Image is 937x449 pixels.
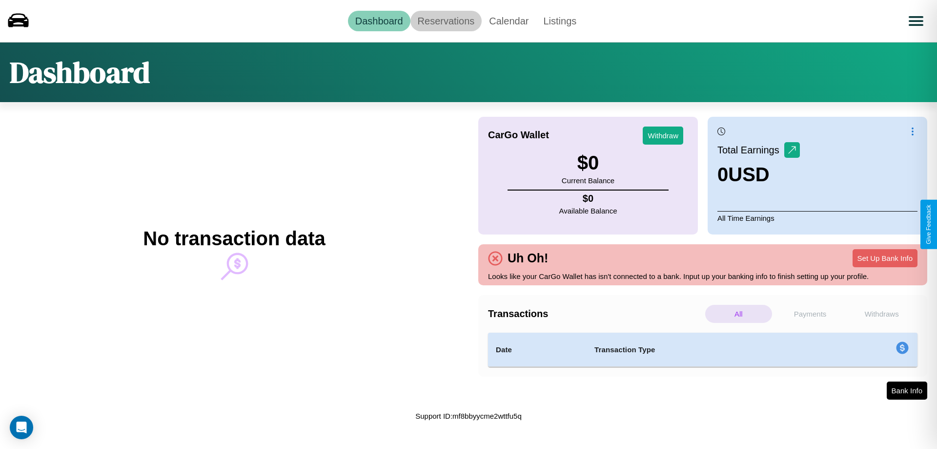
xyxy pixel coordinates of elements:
h4: Uh Oh! [503,251,553,265]
p: Current Balance [562,174,614,187]
p: Total Earnings [717,141,784,159]
h2: No transaction data [143,228,325,250]
h1: Dashboard [10,52,150,92]
div: Open Intercom Messenger [10,416,33,439]
p: Looks like your CarGo Wallet has isn't connected to a bank. Input up your banking info to finish ... [488,270,917,283]
h4: Transactions [488,308,703,320]
a: Dashboard [348,11,410,31]
h4: Date [496,344,579,356]
h4: Transaction Type [594,344,816,356]
h4: CarGo Wallet [488,129,549,141]
h4: $ 0 [559,193,617,204]
p: Available Balance [559,204,617,217]
button: Withdraw [643,127,683,145]
h3: 0 USD [717,164,800,186]
div: Give Feedback [925,205,932,244]
p: Withdraws [848,305,915,323]
h3: $ 0 [562,152,614,174]
table: simple table [488,333,917,367]
p: All Time Earnings [717,211,917,225]
p: All [705,305,772,323]
a: Calendar [482,11,536,31]
button: Bank Info [887,382,927,400]
p: Support ID: mf8bbyycme2wttfu5q [415,409,522,423]
a: Listings [536,11,584,31]
p: Payments [777,305,844,323]
button: Set Up Bank Info [853,249,917,267]
a: Reservations [410,11,482,31]
button: Open menu [902,7,930,35]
